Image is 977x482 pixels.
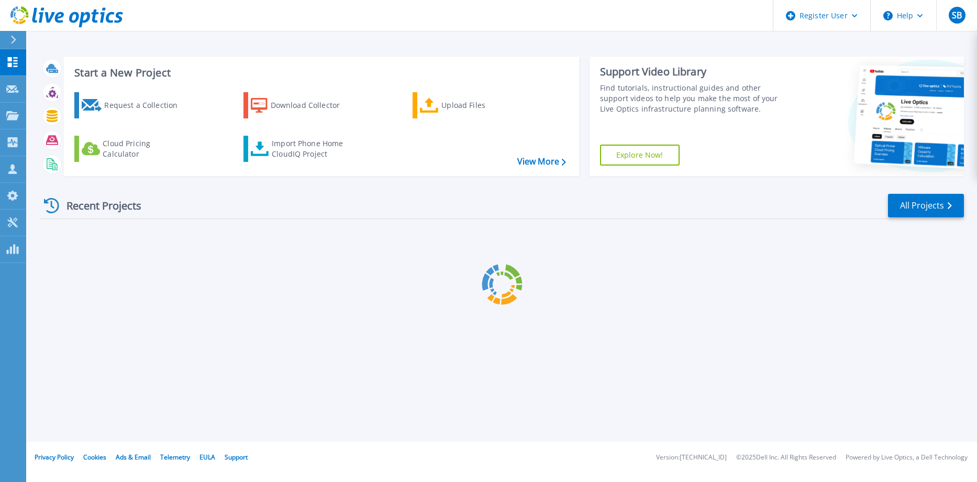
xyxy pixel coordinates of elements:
a: Support [225,453,248,462]
a: All Projects [888,194,964,217]
li: Version: [TECHNICAL_ID] [656,454,727,461]
div: Import Phone Home CloudIQ Project [272,138,353,159]
div: Cloud Pricing Calculator [103,138,186,159]
a: Explore Now! [600,145,680,166]
div: Support Video Library [600,65,791,79]
h3: Start a New Project [74,67,565,79]
a: Download Collector [243,92,360,118]
a: Ads & Email [116,453,151,462]
li: Powered by Live Optics, a Dell Technology [846,454,968,461]
a: Privacy Policy [35,453,74,462]
div: Find tutorials, instructional guides and other support videos to help you make the most of your L... [600,83,791,114]
div: Download Collector [271,95,354,116]
a: Cookies [83,453,106,462]
span: SB [952,11,962,19]
a: View More [517,157,566,167]
li: © 2025 Dell Inc. All Rights Reserved [736,454,836,461]
a: Request a Collection [74,92,191,118]
div: Recent Projects [40,193,156,218]
a: EULA [199,453,215,462]
a: Telemetry [160,453,190,462]
a: Cloud Pricing Calculator [74,136,191,162]
div: Request a Collection [104,95,188,116]
div: Upload Files [441,95,525,116]
a: Upload Files [413,92,529,118]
